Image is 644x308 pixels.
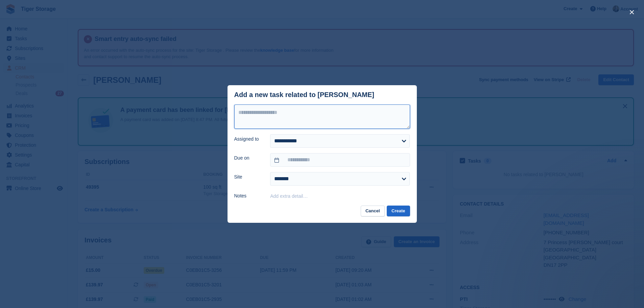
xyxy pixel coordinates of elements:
label: Notes [234,192,262,199]
label: Due on [234,155,262,162]
label: Assigned to [234,136,262,143]
label: Site [234,173,262,181]
button: Create [387,206,410,217]
button: close [626,7,637,18]
button: Cancel [361,206,385,217]
button: Add extra detail… [270,193,308,199]
div: Add a new task related to [PERSON_NAME] [234,91,375,99]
